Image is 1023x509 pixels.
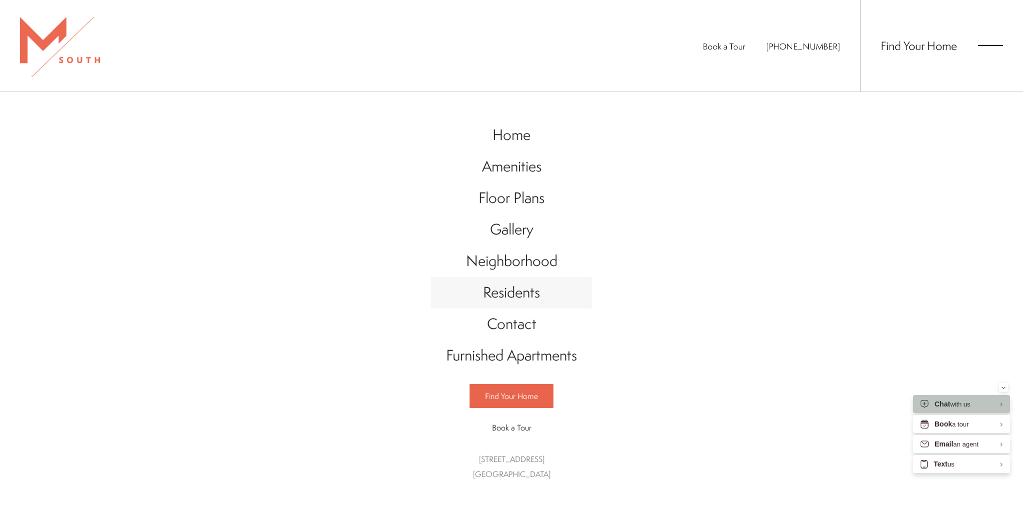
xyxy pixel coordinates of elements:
[766,40,840,52] span: [PHONE_NUMBER]
[431,340,592,371] a: Go to Furnished Apartments (opens in a new tab)
[431,119,592,151] a: Go to Home
[490,219,533,239] span: Gallery
[483,282,540,302] span: Residents
[470,384,553,408] a: Find Your Home
[766,40,840,52] a: Call Us at 813-570-8014
[446,345,577,365] span: Furnished Apartments
[20,17,100,77] img: MSouth
[431,245,592,277] a: Go to Neighborhood
[431,277,592,308] a: Go to Residents
[493,124,530,145] span: Home
[431,214,592,245] a: Go to Gallery
[473,453,550,479] a: Get Directions to 5110 South Manhattan Avenue Tampa, FL 33611
[487,313,536,334] span: Contact
[881,37,957,53] a: Find Your Home
[466,250,557,271] span: Neighborhood
[492,422,531,433] span: Book a Tour
[482,156,541,176] span: Amenities
[431,151,592,182] a: Go to Amenities
[431,182,592,214] a: Go to Floor Plans
[431,109,592,492] div: Main
[479,187,544,208] span: Floor Plans
[470,416,553,439] a: Book a Tour
[978,41,1003,50] button: Open Menu
[703,40,745,52] a: Book a Tour
[431,308,592,340] a: Go to Contact
[485,390,538,401] span: Find Your Home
